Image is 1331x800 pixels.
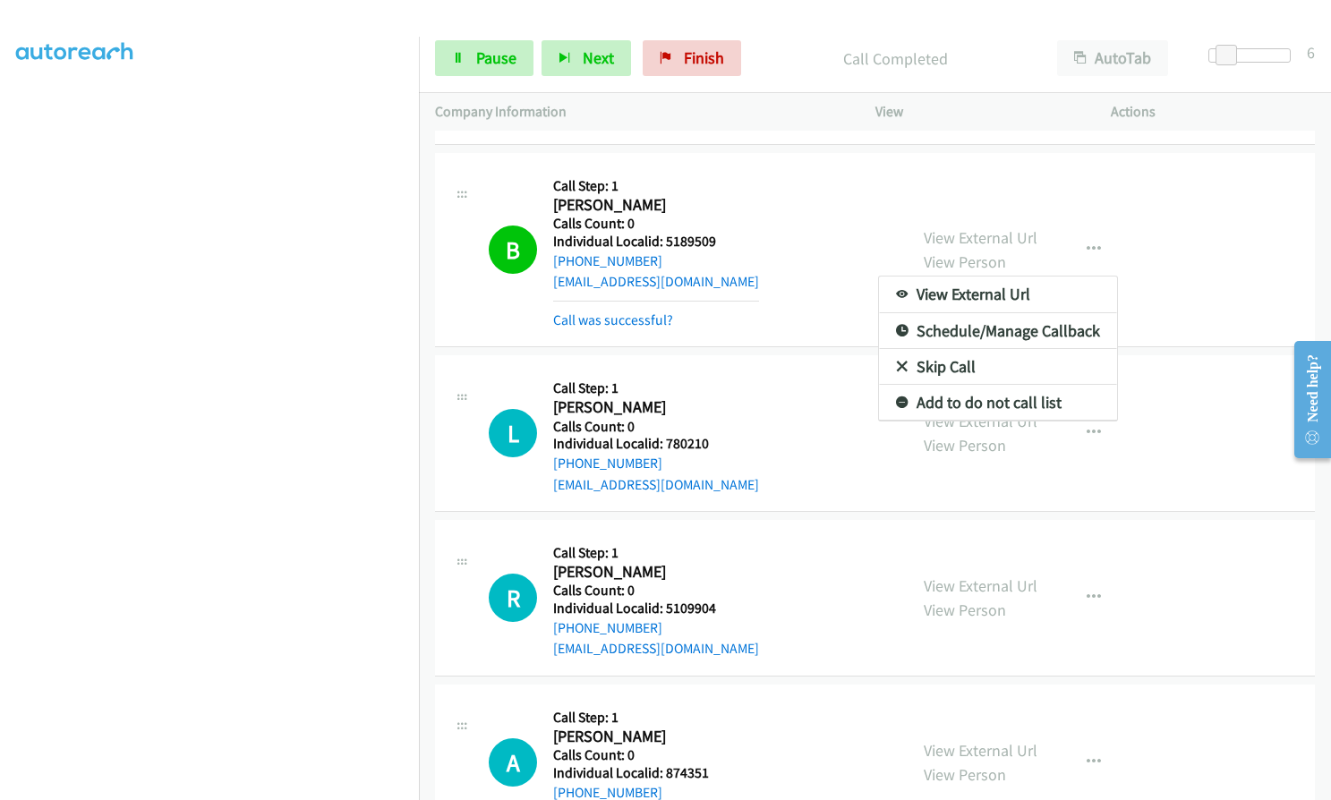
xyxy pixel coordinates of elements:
[879,313,1117,349] a: Schedule/Manage Callback
[489,574,537,622] div: The call is yet to be attempted
[1279,328,1331,471] iframe: Resource Center
[489,409,537,457] h1: L
[489,574,537,622] h1: R
[489,738,537,787] h1: A
[489,409,537,457] div: The call is yet to be attempted
[879,385,1117,421] a: Add to do not call list
[879,277,1117,312] a: View External Url
[879,349,1117,385] a: Skip Call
